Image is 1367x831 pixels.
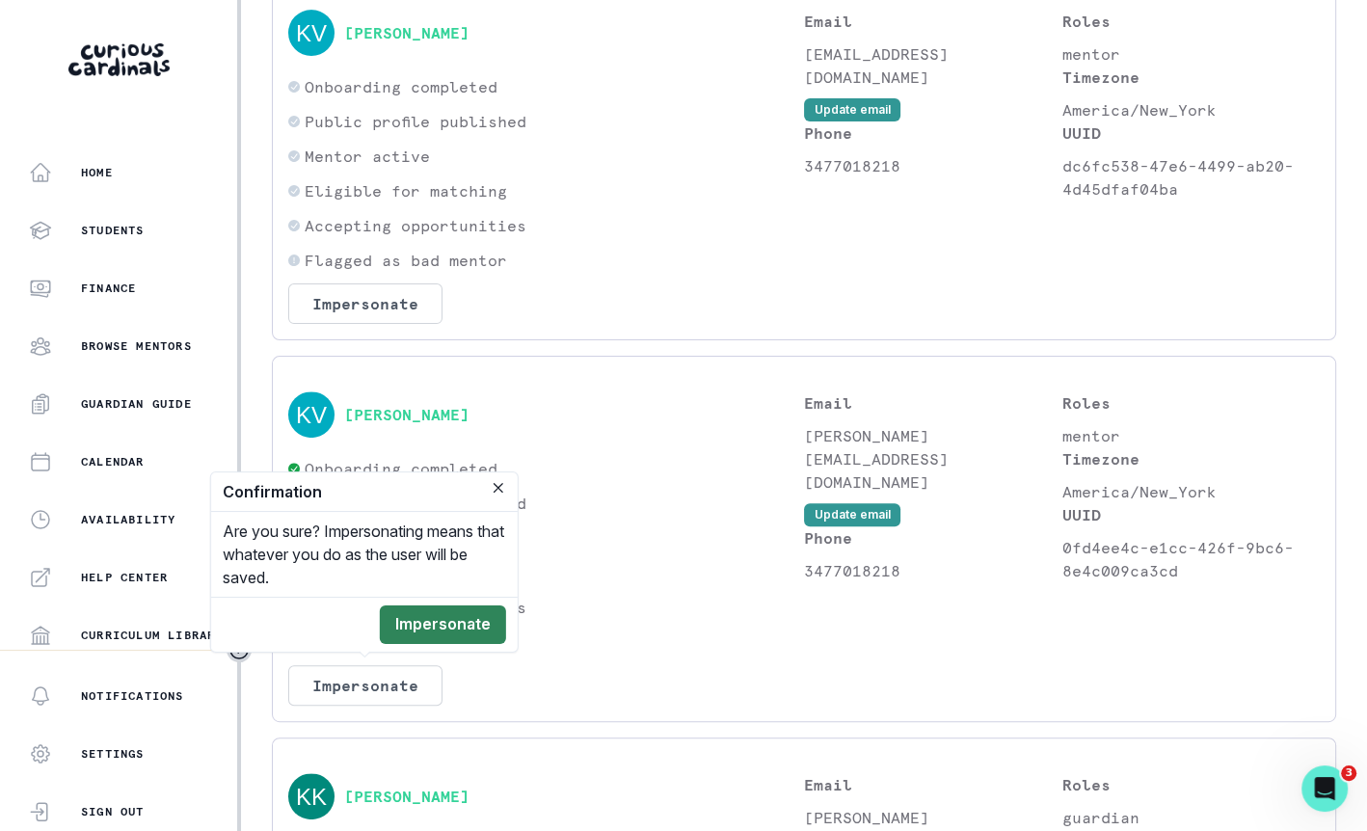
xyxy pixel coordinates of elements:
[1062,154,1321,201] p: dc6fc538-47e6-4499-ab20-4d45dfaf04ba
[1062,98,1321,121] p: America/New_York
[804,559,1062,582] p: 3477018218
[380,605,506,644] button: Impersonate
[344,23,469,42] button: [PERSON_NAME]
[81,338,192,354] p: Browse Mentors
[305,179,507,202] p: Eligible for matching
[288,773,335,819] img: svg
[81,746,145,762] p: Settings
[211,512,518,597] div: Are you sure? Impersonating means that whatever you do as the user will be saved.
[81,804,145,819] p: Sign Out
[344,787,469,806] button: [PERSON_NAME]
[804,10,1062,33] p: Email
[804,526,1062,550] p: Phone
[487,476,510,499] button: Close
[1062,66,1321,89] p: Timezone
[305,457,497,480] p: Onboarding completed
[344,405,469,424] button: [PERSON_NAME]
[1062,503,1321,526] p: UUID
[81,512,175,527] p: Availability
[305,214,526,237] p: Accepting opportunities
[288,391,335,438] img: svg
[68,43,170,76] img: Curious Cardinals Logo
[305,75,497,98] p: Onboarding completed
[1301,765,1348,812] iframe: Intercom live chat
[81,688,184,704] p: Notifications
[1062,10,1321,33] p: Roles
[81,223,145,238] p: Students
[211,472,518,512] header: Confirmation
[1062,480,1321,503] p: America/New_York
[1062,42,1321,66] p: mentor
[804,503,900,526] button: Update email
[1341,765,1356,781] span: 3
[81,628,224,643] p: Curriculum Library
[1062,424,1321,447] p: mentor
[1062,447,1321,470] p: Timezone
[305,249,507,272] p: Flagged as bad mentor
[1062,391,1321,415] p: Roles
[804,42,1062,89] p: [EMAIL_ADDRESS][DOMAIN_NAME]
[81,454,145,469] p: Calendar
[804,391,1062,415] p: Email
[305,110,526,133] p: Public profile published
[804,773,1062,796] p: Email
[1062,773,1321,796] p: Roles
[81,165,113,180] p: Home
[288,10,335,56] img: svg
[81,396,192,412] p: Guardian Guide
[1062,536,1321,582] p: 0fd4ee4c-e1cc-426f-9bc6-8e4c009ca3cd
[1062,806,1321,829] p: guardian
[804,154,1062,177] p: 3477018218
[81,281,136,296] p: Finance
[1062,121,1321,145] p: UUID
[288,665,442,706] button: Impersonate
[305,145,430,168] p: Mentor active
[804,121,1062,145] p: Phone
[288,283,442,324] button: Impersonate
[804,98,900,121] button: Update email
[81,570,168,585] p: Help Center
[804,424,1062,494] p: [PERSON_NAME][EMAIL_ADDRESS][DOMAIN_NAME]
